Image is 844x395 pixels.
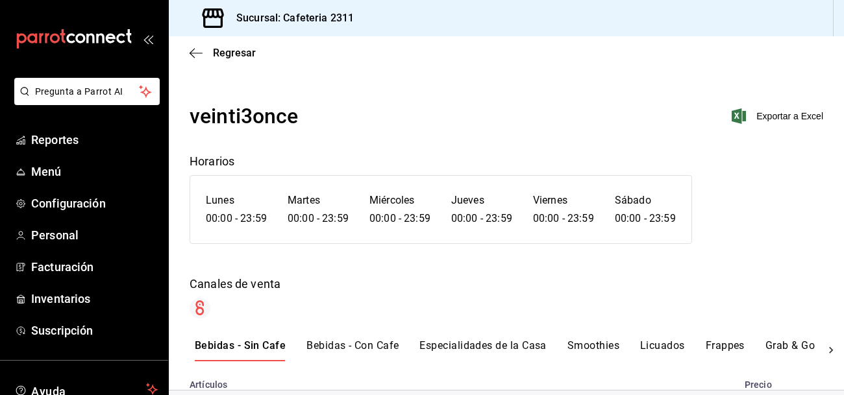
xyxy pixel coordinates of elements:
button: Licuados [640,339,685,361]
th: Precio [737,372,844,390]
h6: Martes [288,191,349,209]
h6: 00:00 - 23:59 [288,209,349,228]
h6: Miércoles [369,191,430,209]
div: Horarios [190,152,823,170]
h3: Sucursal: Cafeteria 2311 [226,10,354,26]
h6: 00:00 - 23:59 [533,209,594,228]
span: Inventarios [31,290,158,307]
h6: 00:00 - 23:59 [615,209,676,228]
h6: 00:00 - 23:59 [206,209,267,228]
button: Especialidades de la Casa [419,339,546,361]
div: veinti3once [190,101,298,132]
button: Grab & Go [765,339,815,361]
a: Pregunta a Parrot AI [9,94,160,108]
h6: Lunes [206,191,267,209]
h6: 00:00 - 23:59 [369,209,430,228]
span: Configuración [31,195,158,212]
button: Regresar [190,47,256,59]
div: Canales de venta [190,275,823,293]
span: Personal [31,226,158,244]
button: Bebidas - Sin Cafe [195,339,286,361]
span: Menú [31,163,158,180]
h6: Jueves [451,191,512,209]
button: open_drawer_menu [143,34,153,44]
button: Bebidas - Con Cafe [306,339,399,361]
span: Regresar [213,47,256,59]
th: Artículos [169,372,737,390]
h6: 00:00 - 23:59 [451,209,512,228]
span: Suscripción [31,322,158,339]
span: Facturación [31,258,158,276]
h6: Sábado [615,191,676,209]
button: Smoothies [567,339,619,361]
h6: Viernes [533,191,594,209]
button: Pregunta a Parrot AI [14,78,160,105]
button: Frappes [706,339,745,361]
span: Pregunta a Parrot AI [35,85,140,99]
div: scrollable menu categories [195,339,818,361]
span: Reportes [31,131,158,149]
button: Exportar a Excel [734,108,823,124]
